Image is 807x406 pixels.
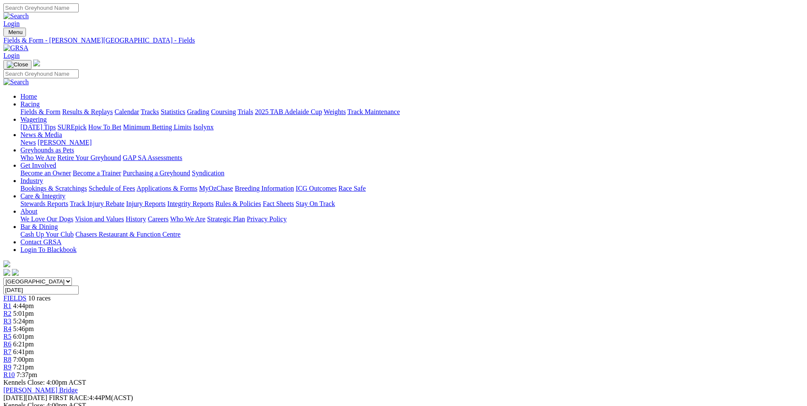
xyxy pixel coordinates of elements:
span: 6:01pm [13,333,34,340]
span: Menu [9,29,23,35]
div: About [20,215,804,223]
input: Search [3,69,79,78]
a: News & Media [20,131,62,138]
a: Fields & Form [20,108,60,115]
a: Login [3,20,20,27]
div: Industry [20,185,804,192]
a: We Love Our Dogs [20,215,73,223]
a: Minimum Betting Limits [123,123,191,131]
a: Retire Your Greyhound [57,154,121,161]
a: SUREpick [57,123,86,131]
img: twitter.svg [12,269,19,276]
a: Industry [20,177,43,184]
a: History [125,215,146,223]
input: Select date [3,286,79,294]
a: Bookings & Scratchings [20,185,87,192]
a: ICG Outcomes [296,185,336,192]
img: Close [7,61,28,68]
a: Statistics [161,108,185,115]
a: R2 [3,310,11,317]
span: R9 [3,363,11,371]
a: Greyhounds as Pets [20,146,74,154]
a: Syndication [192,169,224,177]
a: Breeding Information [235,185,294,192]
img: GRSA [3,44,29,52]
a: How To Bet [88,123,122,131]
button: Toggle navigation [3,28,26,37]
img: logo-grsa-white.png [3,260,10,267]
a: Care & Integrity [20,192,66,200]
span: 4:44PM(ACST) [49,394,133,401]
div: Bar & Dining [20,231,804,238]
a: Wagering [20,116,47,123]
span: FIRST RACE: [49,394,89,401]
a: R8 [3,356,11,363]
img: facebook.svg [3,269,10,276]
div: Care & Integrity [20,200,804,208]
a: Bar & Dining [20,223,58,230]
a: [PERSON_NAME] Bridge [3,386,78,394]
a: R1 [3,302,11,309]
a: GAP SA Assessments [123,154,183,161]
img: logo-grsa-white.png [33,60,40,66]
a: Fact Sheets [263,200,294,207]
div: Wagering [20,123,804,131]
a: Login To Blackbook [20,246,77,253]
a: Strategic Plan [207,215,245,223]
a: R6 [3,340,11,348]
span: [DATE] [3,394,47,401]
a: Who We Are [20,154,56,161]
a: Get Involved [20,162,56,169]
a: Become an Owner [20,169,71,177]
div: Racing [20,108,804,116]
a: Schedule of Fees [88,185,135,192]
span: 5:01pm [13,310,34,317]
span: 6:41pm [13,348,34,355]
a: Become a Trainer [73,169,121,177]
a: About [20,208,37,215]
a: Home [20,93,37,100]
input: Search [3,3,79,12]
a: Careers [148,215,168,223]
a: Calendar [114,108,139,115]
a: Rules & Policies [215,200,261,207]
a: Purchasing a Greyhound [123,169,190,177]
img: Search [3,78,29,86]
a: [PERSON_NAME] [37,139,91,146]
a: Racing [20,100,40,108]
a: Weights [324,108,346,115]
span: 7:00pm [13,356,34,363]
span: Kennels Close: 4:00pm ACST [3,379,86,386]
a: News [20,139,36,146]
span: 5:24pm [13,317,34,325]
a: Race Safe [338,185,365,192]
a: Who We Are [170,215,205,223]
a: R10 [3,371,15,378]
div: News & Media [20,139,804,146]
a: Vision and Values [75,215,124,223]
span: 6:21pm [13,340,34,348]
a: Applications & Forms [137,185,197,192]
a: Contact GRSA [20,238,61,246]
a: Trials [237,108,253,115]
a: R5 [3,333,11,340]
a: Tracks [141,108,159,115]
a: Injury Reports [126,200,165,207]
a: Privacy Policy [247,215,287,223]
a: Chasers Restaurant & Function Centre [75,231,180,238]
div: Get Involved [20,169,804,177]
a: Grading [187,108,209,115]
button: Toggle navigation [3,60,31,69]
a: R3 [3,317,11,325]
span: R7 [3,348,11,355]
a: FIELDS [3,294,26,302]
a: R4 [3,325,11,332]
a: Stewards Reports [20,200,68,207]
a: 2025 TAB Adelaide Cup [255,108,322,115]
